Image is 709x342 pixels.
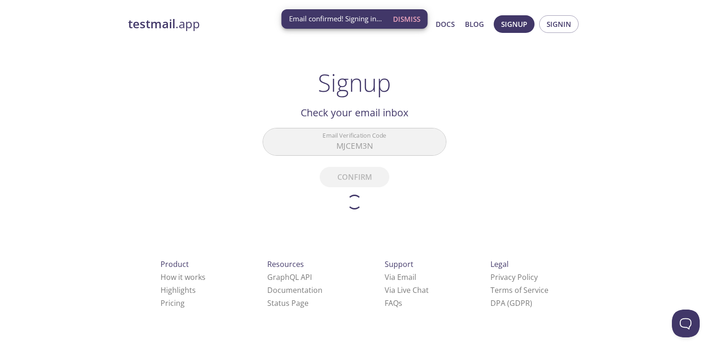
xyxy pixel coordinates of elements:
[289,14,382,24] span: Email confirmed! Signing in...
[490,272,538,282] a: Privacy Policy
[389,10,424,28] button: Dismiss
[161,259,189,269] span: Product
[494,15,535,33] button: Signup
[128,16,175,32] strong: testmail
[436,18,455,30] a: Docs
[672,310,700,337] iframe: Help Scout Beacon - Open
[267,259,304,269] span: Resources
[267,272,312,282] a: GraphQL API
[128,16,346,32] a: testmail.app
[490,259,509,269] span: Legal
[318,69,391,96] h1: Signup
[501,18,527,30] span: Signup
[267,285,322,295] a: Documentation
[161,272,206,282] a: How it works
[161,285,196,295] a: Highlights
[465,18,484,30] a: Blog
[385,285,429,295] a: Via Live Chat
[490,298,532,308] a: DPA (GDPR)
[161,298,185,308] a: Pricing
[267,298,309,308] a: Status Page
[393,13,420,25] span: Dismiss
[385,298,402,308] a: FAQ
[385,272,416,282] a: Via Email
[490,285,548,295] a: Terms of Service
[385,259,413,269] span: Support
[547,18,571,30] span: Signin
[399,298,402,308] span: s
[539,15,579,33] button: Signin
[263,105,446,120] h2: Check your email inbox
